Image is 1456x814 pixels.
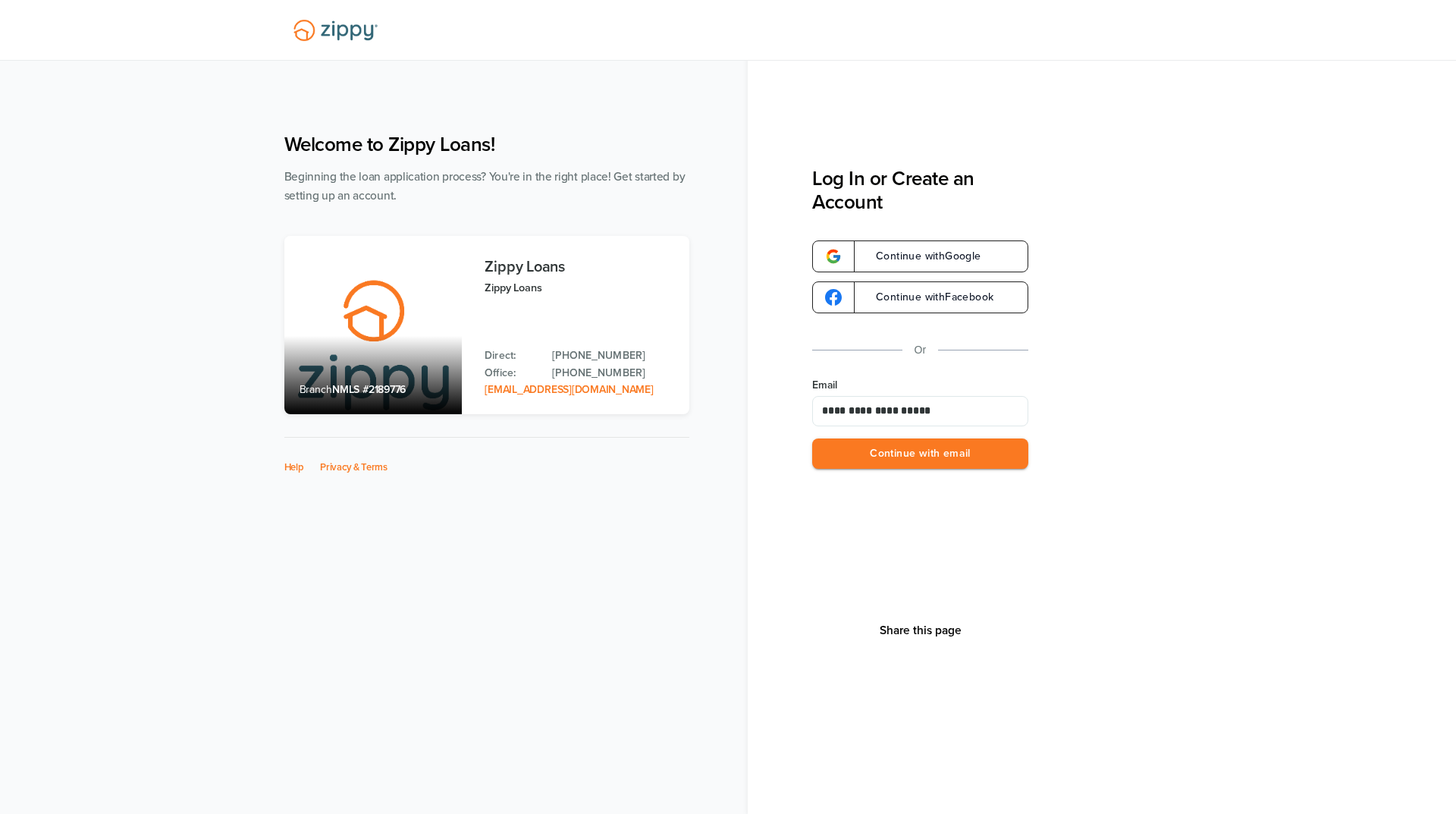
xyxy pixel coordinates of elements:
[861,251,981,262] span: Continue with Google
[915,341,927,360] p: Or
[552,347,673,364] a: Direct Phone: 512-975-2947
[284,170,686,203] span: Beginning the loan application process? You're in the right place! Get started by setting up an a...
[552,365,673,382] a: Office Phone: 512-975-2947
[812,396,1028,426] input: Email Address
[825,289,842,306] img: google-logo
[485,259,673,275] h3: Zippy Loans
[825,248,842,265] img: google-logo
[485,347,537,364] p: Direct:
[875,623,966,638] button: Share This Page
[812,281,1028,313] a: google-logoContinue withFacebook
[485,365,537,382] p: Office:
[284,133,689,156] h1: Welcome to Zippy Loans!
[284,461,304,473] a: Help
[861,292,993,303] span: Continue with Facebook
[485,279,673,297] p: Zippy Loans
[320,461,388,473] a: Privacy & Terms
[485,383,653,396] a: Email Address: zippyguide@zippymh.com
[284,13,387,48] img: Lender Logo
[812,378,1028,393] label: Email
[332,383,406,396] span: NMLS #2189776
[812,167,1028,214] h3: Log In or Create an Account
[300,383,333,396] span: Branch
[812,240,1028,272] a: google-logoContinue withGoogle
[812,438,1028,470] button: Continue with email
